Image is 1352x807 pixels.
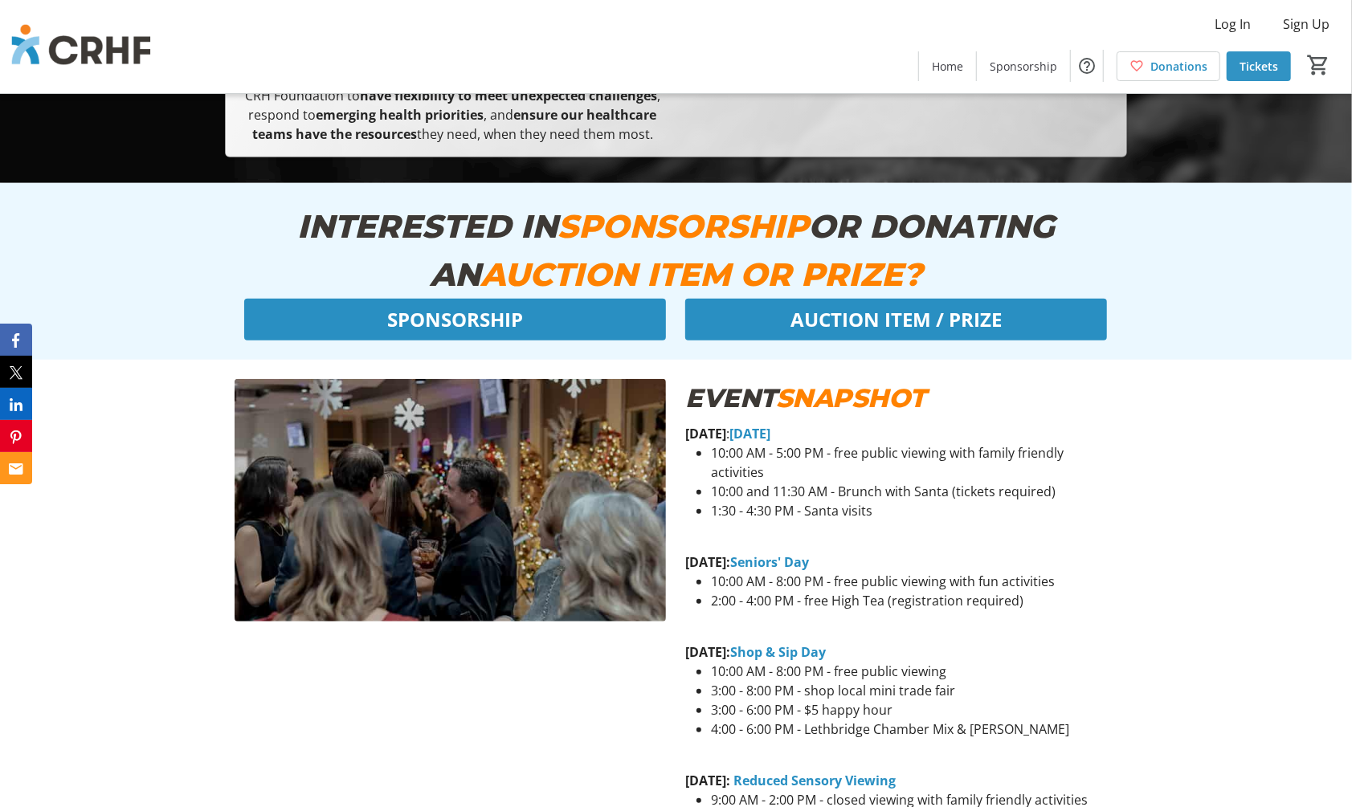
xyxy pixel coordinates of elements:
[239,67,666,144] p: Funds will be directed to our , which empowers the CRH Foundation to , respond to , and they need...
[10,6,153,87] img: Chinook Regional Hospital Foundation's Logo
[1304,51,1333,79] button: Cart
[387,305,523,334] span: SPONSORSHIP
[711,681,1117,700] li: 3:00 - 8:00 PM - shop local mini trade fair
[297,206,558,246] em: INTERESTED IN
[1202,11,1264,37] button: Log In
[1071,50,1103,82] button: Help
[790,305,1002,334] span: AUCTION ITEM / PRIZE
[711,719,1117,739] li: 4:00 - 6:00 PM - Lethbridge Chamber Mix & [PERSON_NAME]
[919,51,976,81] a: Home
[711,482,1117,501] li: 10:00 and 11:30 AM - Brunch with Santa (tickets required)
[685,553,730,571] strong: [DATE]:
[990,58,1057,75] span: Sponsorship
[685,643,730,661] strong: [DATE]:
[932,58,963,75] span: Home
[1227,51,1291,81] a: Tickets
[1270,11,1342,37] button: Sign Up
[1117,51,1220,81] a: Donations
[316,106,484,124] strong: emerging health priorities
[711,501,1117,520] li: 1:30 - 4:30 PM - Santa visits
[685,772,730,789] strong: [DATE]:
[685,299,1107,340] button: AUCTION ITEM / PRIZE
[480,255,922,294] em: AUCTION ITEM OR PRIZE?
[685,424,1117,443] p: :
[711,443,1117,482] li: 10:00 AM - 5:00 PM - free public viewing with family friendly activities
[977,51,1070,81] a: Sponsorship
[730,553,809,571] strong: Seniors' Day
[730,643,826,661] strong: Shop & Sip Day
[711,700,1117,719] li: 3:00 - 6:00 PM - $5 happy hour
[1283,14,1330,34] span: Sign Up
[776,382,925,414] em: SNAPSHOT
[729,425,770,442] strong: [DATE]
[360,87,657,104] strong: have flexibility to meet unexpected challenges
[430,206,1055,294] em: OR DONATING AN
[1240,58,1278,75] span: Tickets
[235,379,666,622] img: undefined
[685,425,726,442] strong: [DATE]
[244,299,666,340] button: SPONSORSHIP
[558,206,808,246] em: SPONSORSHIP
[1215,14,1251,34] span: Log In
[711,591,1117,610] li: 2:00 - 4:00 PM - free High Tea (registration required)
[733,772,896,789] strong: Reduced Sensory Viewing
[711,662,1117,681] li: 10:00 AM - 8:00 PM - free public viewing
[711,572,1117,591] li: 10:00 AM - 8:00 PM - free public viewing with fun activities
[1150,58,1207,75] span: Donations
[685,382,776,414] em: EVENT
